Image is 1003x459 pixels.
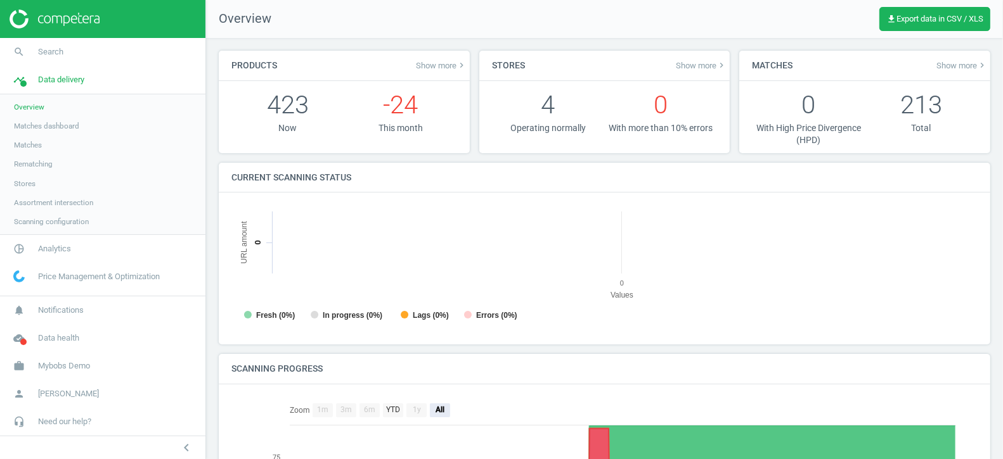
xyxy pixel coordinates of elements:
[38,243,71,255] span: Analytics
[364,405,375,414] text: 6m
[179,440,194,455] i: chevron_left
[14,102,44,112] span: Overview
[290,406,310,415] text: Zoom
[240,221,249,264] tspan: URL amount
[171,439,202,456] button: chevron_left
[886,14,896,24] i: get_app
[752,87,865,122] p: 0
[604,87,717,122] p: 0
[977,60,987,70] i: keyboard_arrow_right
[7,237,31,261] i: pie_chart_outlined
[383,90,418,120] span: -24
[10,9,100,28] img: ajHJNr6hYgQAAAAASUVORK5CYII=
[256,311,295,320] tspan: Fresh (0%)
[206,10,271,28] span: Overview
[38,271,160,282] span: Price Management & Optimization
[7,354,31,378] i: work
[7,382,31,406] i: person
[676,60,727,70] span: Show more
[492,87,605,122] p: 4
[416,60,467,70] span: Show more
[14,121,79,131] span: Matches dashboard
[317,405,328,414] text: 1m
[13,270,25,282] img: wGWNvw8QSZomAAAAABJRU5ErkJggg==
[38,332,79,344] span: Data health
[231,87,344,122] p: 423
[413,405,421,414] text: 1y
[253,241,262,245] text: 0
[38,388,99,399] span: [PERSON_NAME]
[38,416,91,427] span: Need our help?
[14,217,89,227] span: Scanning configuration
[344,122,457,134] p: This month
[604,122,717,134] p: With more than 10% errors
[386,405,400,414] text: YTD
[38,74,84,85] span: Data delivery
[231,122,344,134] p: Now
[865,122,978,134] p: Total
[14,140,42,150] span: Matches
[7,40,31,64] i: search
[416,60,467,70] a: Show morekeyboard_arrow_right
[936,60,987,70] span: Show more
[7,410,31,434] i: headset_mic
[676,60,727,70] a: Show morekeyboard_arrow_right
[14,159,53,169] span: Rematching
[611,291,633,299] tspan: Values
[413,311,449,320] tspan: Lags (0%)
[739,51,805,80] h4: Matches
[219,163,364,192] h4: Current scanning status
[865,87,978,122] p: 213
[340,405,352,414] text: 3m
[219,354,335,384] h4: Scanning progress
[456,60,467,70] i: keyboard_arrow_right
[38,305,84,316] span: Notifications
[886,14,983,24] span: Export data in CSV / XLS
[476,311,517,320] tspan: Errors (0%)
[38,46,63,58] span: Search
[14,198,93,208] span: Assortment intersection
[936,60,987,70] a: Show morekeyboard_arrow_right
[7,68,31,92] i: timeline
[492,122,605,134] p: Operating normally
[620,279,624,287] text: 0
[7,298,31,322] i: notifications
[716,60,727,70] i: keyboard_arrow_right
[879,7,990,31] button: get_appExport data in CSV / XLS
[219,51,290,80] h4: Products
[38,360,90,372] span: Mybobs Demo
[323,311,382,320] tspan: In progress (0%)
[7,326,31,350] i: cloud_done
[752,122,865,147] p: With High Price Divergence (HPD)
[479,51,538,80] h4: Stores
[14,179,36,189] span: Stores
[435,405,444,414] text: All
